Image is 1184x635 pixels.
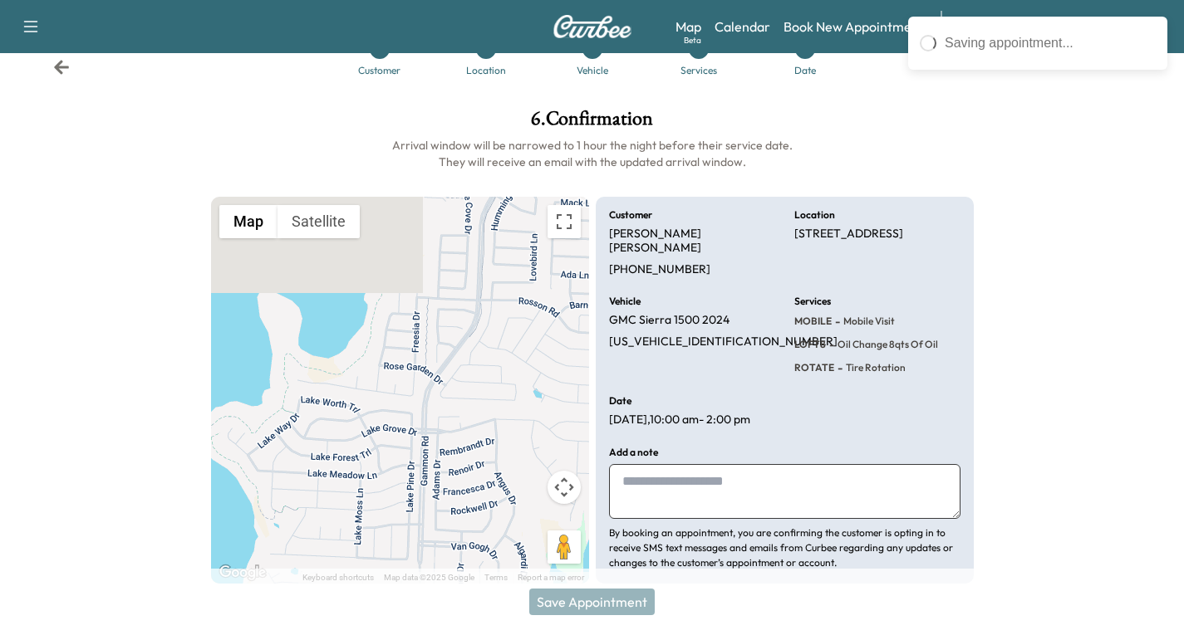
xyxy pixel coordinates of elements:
[834,338,938,351] span: Oil Change 8qts of oil
[609,313,730,328] p: GMC Sierra 1500 2024
[609,447,658,457] h6: Add a note
[680,66,717,76] div: Services
[609,262,710,277] p: [PHONE_NUMBER]
[794,227,903,242] p: [STREET_ADDRESS]
[609,296,641,306] h6: Vehicle
[794,315,832,328] span: MOBILE
[684,34,701,46] div: Beta
[676,17,701,37] a: MapBeta
[784,17,924,37] a: Book New Appointment
[794,361,834,374] span: ROTATE
[794,210,835,220] h6: Location
[548,471,581,504] button: Map camera controls
[553,15,632,38] img: Curbee Logo
[577,66,608,76] div: Vehicle
[794,66,816,76] div: Date
[609,525,960,570] p: By booking an appointment, you are confirming the customer is opting in to receive SMS text messa...
[609,396,631,406] h6: Date
[840,315,895,328] span: Mobile Visit
[215,562,270,584] img: Google
[609,210,652,220] h6: Customer
[609,227,775,256] p: [PERSON_NAME] [PERSON_NAME]
[211,109,974,137] h1: 6 . Confirmation
[715,17,770,37] a: Calendar
[215,562,270,584] a: Open this area in Google Maps (opens a new window)
[945,33,1156,53] div: Saving appointment...
[466,66,506,76] div: Location
[832,313,840,330] span: -
[794,296,831,306] h6: Services
[358,66,400,76] div: Customer
[794,338,826,351] span: LOFT8
[834,359,843,376] span: -
[278,205,360,238] button: Show satellite imagery
[826,336,834,353] span: -
[609,413,750,427] p: [DATE] , 10:00 am - 2:00 pm
[211,137,974,170] h6: Arrival window will be narrowed to 1 hour the night before their service date. They will receive ...
[548,205,581,238] button: Toggle fullscreen view
[219,205,278,238] button: Show street map
[609,335,838,349] p: [US_VEHICLE_IDENTIFICATION_NUMBER]
[548,530,581,564] button: Drag Pegman onto the map to open Street View
[53,59,70,76] div: Back
[843,361,906,374] span: Tire rotation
